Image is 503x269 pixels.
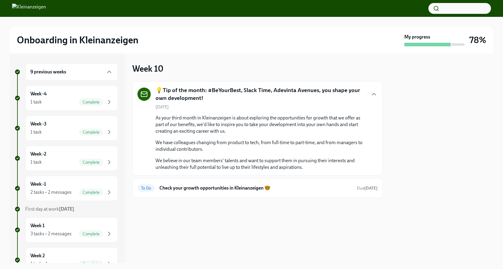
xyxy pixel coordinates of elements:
div: 9 previous weeks [25,63,118,81]
h3: Week 10 [132,63,163,74]
span: Complete [79,100,103,104]
h3: 78% [469,35,486,45]
h2: Onboarding in Kleinanzeigen [17,34,138,46]
div: 1 task [30,129,42,135]
strong: My progress [404,34,430,40]
span: Complete [79,160,103,165]
h6: Check your growth opportunities in Kleinanzeigen 🤓 [159,185,352,191]
div: 1 task [30,99,42,105]
span: [DATE] [156,104,169,110]
span: Complete [79,232,103,236]
a: Week -21 taskComplete [14,146,118,171]
div: 2 tasks • 2 messages [30,189,72,196]
span: First day at work [25,206,74,212]
h6: 9 previous weeks [30,69,66,75]
span: Complete [79,190,103,195]
h6: Week 1 [30,222,45,229]
h6: Week -2 [30,151,46,157]
span: Complete [79,130,103,134]
h6: Week -4 [30,91,47,97]
p: As your third month in Kleinanzeigen is about exploring the opportunities for growth that we offe... [156,115,368,134]
h6: Week 2 [30,252,45,259]
span: Complete [79,262,103,266]
div: 1 task • 1 message [30,261,67,267]
a: Week -31 taskComplete [14,116,118,141]
a: First day at work[DATE] [14,206,118,212]
p: We have colleagues changing from product to tech, from full-time to part-time, and from managers ... [156,139,368,153]
strong: [DATE] [364,186,378,191]
img: Kleinanzeigen [12,4,46,13]
a: To DoCheck your growth opportunities in Kleinanzeigen 🤓Due[DATE] [137,183,378,193]
a: Week -12 tasks • 2 messagesComplete [14,176,118,201]
h5: 💡Tip of the month: #BeYourBest, Slack Time, Adevinta Avenues, you shape your own development! [156,86,366,102]
h6: Week -1 [30,181,46,187]
strong: [DATE] [59,206,74,212]
div: 1 task [30,159,42,165]
div: 3 tasks • 2 messages [30,230,72,237]
a: Week -41 taskComplete [14,85,118,111]
span: To Do [137,186,155,190]
span: Due [357,186,378,191]
span: October 11th, 2025 09:00 [357,185,378,191]
p: We believe in our team members' talents and want to support them in pursuing their interests and ... [156,157,368,171]
h6: Week -3 [30,121,47,127]
a: Week 13 tasks • 2 messagesComplete [14,217,118,243]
